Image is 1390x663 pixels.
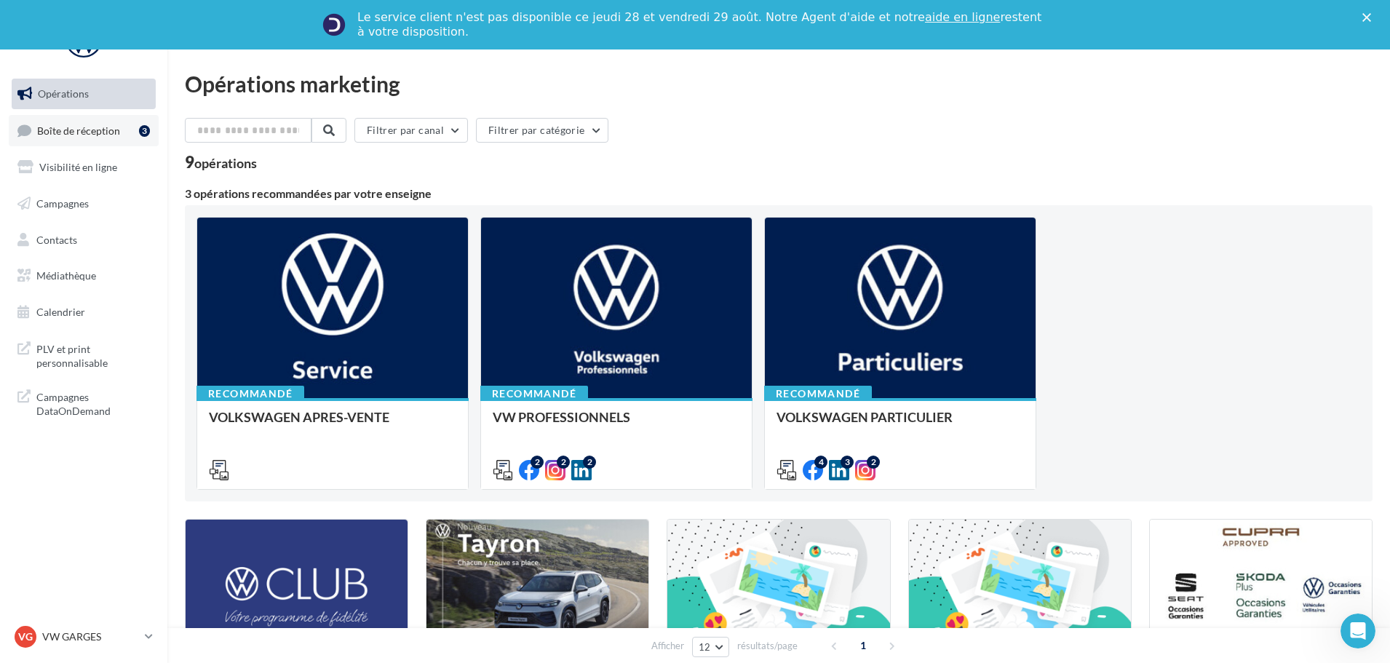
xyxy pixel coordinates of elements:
div: 3 opérations recommandées par votre enseigne [185,188,1373,199]
span: 12 [699,641,711,653]
span: VG [18,630,33,644]
span: Campagnes [36,197,89,210]
div: 9 [185,154,257,170]
span: Campagnes DataOnDemand [36,387,150,418]
a: Visibilité en ligne [9,152,159,183]
iframe: Intercom live chat [1341,614,1375,648]
span: résultats/page [737,639,798,653]
a: Campagnes [9,188,159,219]
div: Fermer [1362,13,1377,22]
button: Filtrer par catégorie [476,118,608,143]
div: Opérations marketing [185,73,1373,95]
div: 3 [139,125,150,137]
a: PLV et print personnalisable [9,333,159,376]
div: opérations [194,156,257,170]
div: Recommandé [764,386,872,402]
span: 1 [851,634,875,657]
span: VW PROFESSIONNELS [493,409,630,425]
div: Recommandé [480,386,588,402]
span: Boîte de réception [37,124,120,136]
div: 2 [557,456,570,469]
a: Campagnes DataOnDemand [9,381,159,424]
a: aide en ligne [925,10,1000,24]
span: PLV et print personnalisable [36,339,150,370]
span: VOLKSWAGEN APRES-VENTE [209,409,389,425]
span: Calendrier [36,306,85,318]
span: Médiathèque [36,269,96,282]
div: 2 [867,456,880,469]
a: Boîte de réception3 [9,115,159,146]
a: Opérations [9,79,159,109]
p: VW GARGES [42,630,139,644]
span: Opérations [38,87,89,100]
a: Calendrier [9,297,159,327]
span: Afficher [651,639,684,653]
div: Le service client n'est pas disponible ce jeudi 28 et vendredi 29 août. Notre Agent d'aide et not... [357,10,1044,39]
button: 12 [692,637,729,657]
span: Visibilité en ligne [39,161,117,173]
div: 4 [814,456,827,469]
a: Médiathèque [9,261,159,291]
span: VOLKSWAGEN PARTICULIER [777,409,953,425]
a: VG VW GARGES [12,623,156,651]
a: Contacts [9,225,159,255]
div: 2 [583,456,596,469]
div: 2 [531,456,544,469]
img: Profile image for Service-Client [322,13,346,36]
div: 3 [841,456,854,469]
button: Filtrer par canal [354,118,468,143]
div: Recommandé [196,386,304,402]
span: Contacts [36,233,77,245]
